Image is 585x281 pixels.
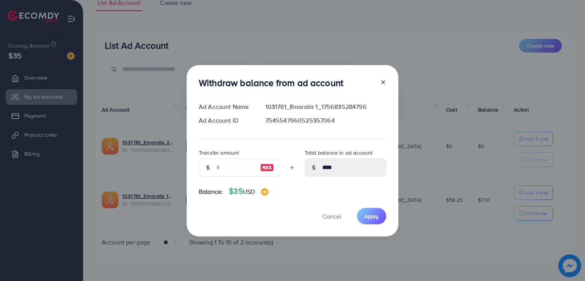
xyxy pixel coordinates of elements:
[259,102,392,111] div: 1031781_Emaratix 1_1756835284796
[261,188,269,196] img: image
[260,163,274,172] img: image
[193,102,259,111] div: Ad Account Name
[199,149,239,156] label: Transfer amount
[199,187,223,196] span: Balance:
[229,187,269,196] h4: $35
[259,116,392,125] div: 7545547960525357064
[199,77,343,88] h3: Withdraw balance from ad account
[243,187,255,196] span: USD
[313,208,351,224] button: Cancel
[357,208,386,224] button: Apply
[364,212,379,220] span: Apply
[322,212,341,220] span: Cancel
[193,116,259,125] div: Ad Account ID
[305,149,372,156] label: Total balance in ad account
